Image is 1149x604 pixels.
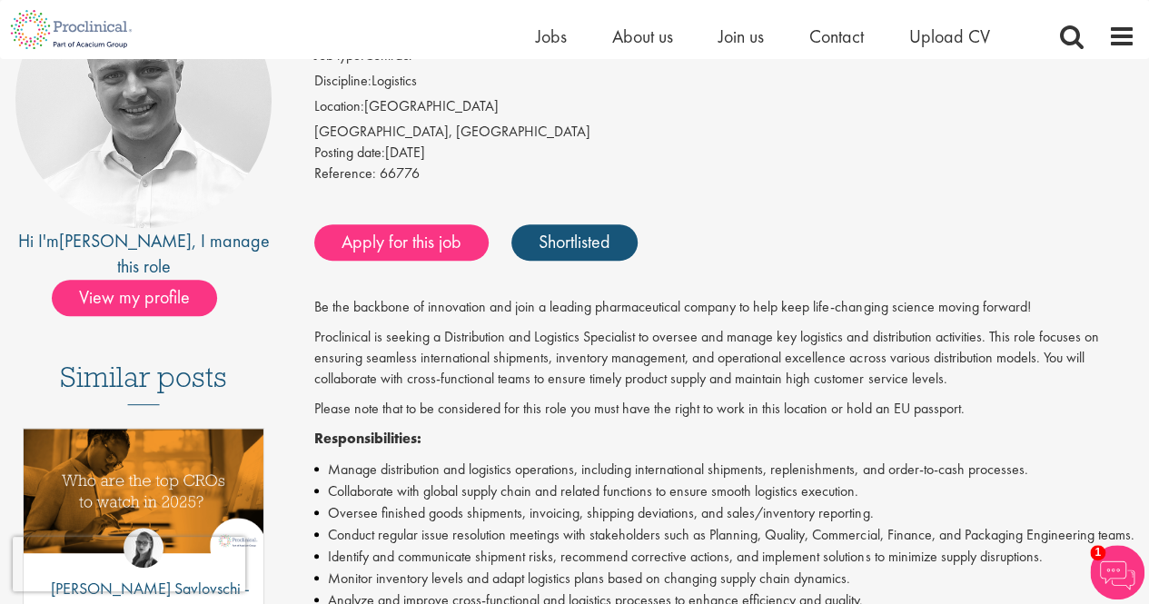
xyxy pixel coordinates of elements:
a: Upload CV [909,25,990,48]
iframe: reCAPTCHA [13,537,245,591]
div: Hi I'm , I manage this role [14,228,273,280]
li: Manage distribution and logistics operations, including international shipments, replenishments, ... [314,459,1135,480]
img: Chatbot [1090,545,1144,599]
li: [GEOGRAPHIC_DATA] [314,96,1135,122]
a: Link to a post [24,429,263,589]
p: Please note that to be considered for this role you must have the right to work in this location ... [314,399,1135,420]
span: View my profile [52,280,217,316]
p: Be the backbone of innovation and join a leading pharmaceutical company to help keep life-changin... [314,297,1135,318]
img: Top 10 CROs 2025 | Proclinical [24,429,263,553]
li: Collaborate with global supply chain and related functions to ensure smooth logistics execution. [314,480,1135,502]
img: Theodora Savlovschi - Wicks [124,528,163,568]
a: Join us [718,25,764,48]
p: Proclinical is seeking a Distribution and Logistics Specialist to oversee and manage key logistic... [314,327,1135,390]
a: Shortlisted [511,224,638,261]
a: Apply for this job [314,224,489,261]
a: View my profile [52,283,235,307]
a: About us [612,25,673,48]
li: Monitor inventory levels and adapt logistics plans based on changing supply chain dynamics. [314,568,1135,589]
a: [PERSON_NAME] [59,229,192,252]
label: Location: [314,96,364,117]
a: Contact [809,25,864,48]
span: 66776 [380,163,420,183]
a: Jobs [536,25,567,48]
li: Logistics [314,71,1135,96]
h3: Similar posts [60,361,227,405]
li: Conduct regular issue resolution meetings with stakeholders such as Planning, Quality, Commercial... [314,524,1135,546]
span: 1 [1090,545,1105,560]
li: Oversee finished goods shipments, invoicing, shipping deviations, and sales/inventory reporting. [314,502,1135,524]
strong: Responsibilities: [314,429,421,448]
div: [DATE] [314,143,1135,163]
label: Discipline: [314,71,371,92]
li: Identify and communicate shipment risks, recommend corrective actions, and implement solutions to... [314,546,1135,568]
span: Posting date: [314,143,385,162]
label: Reference: [314,163,376,184]
div: [GEOGRAPHIC_DATA], [GEOGRAPHIC_DATA] [314,122,1135,143]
